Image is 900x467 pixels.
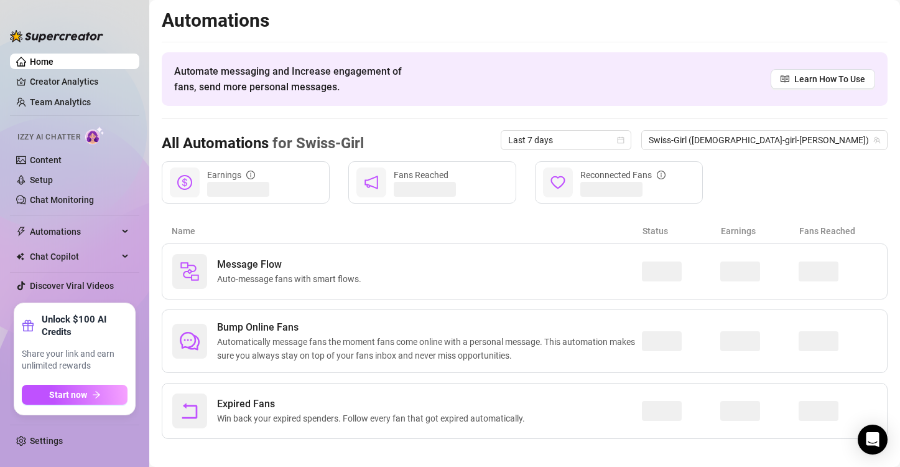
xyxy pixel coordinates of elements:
span: calendar [617,136,624,144]
span: Start now [49,390,87,400]
span: Last 7 days [508,131,624,149]
span: read [781,75,789,83]
span: Automate messaging and Increase engagement of fans, send more personal messages. [174,64,414,95]
a: Team Analytics [30,97,91,107]
div: Earnings [207,168,255,182]
span: info-circle [657,171,666,179]
img: logo-BBDzfeDw.svg [10,30,103,42]
img: Chat Copilot [16,252,24,261]
span: Automations [30,222,118,242]
img: svg%3e [180,262,200,281]
span: Message Flow [217,257,366,272]
button: Start nowarrow-right [22,385,128,405]
article: Fans Reached [799,224,878,238]
span: rollback [180,401,200,421]
span: Chat Copilot [30,247,118,267]
span: info-circle [246,171,255,179]
span: comment [180,331,200,351]
span: Izzy AI Chatter [17,131,80,143]
span: team [873,136,881,144]
span: Expired Fans [217,397,530,412]
span: gift [22,319,34,332]
a: Creator Analytics [30,72,129,92]
span: Share your link and earn unlimited rewards [22,348,128,372]
article: Earnings [721,224,799,238]
span: Bump Online Fans [217,320,642,335]
a: Learn How To Use [771,69,875,89]
span: thunderbolt [16,227,26,237]
a: Discover Viral Videos [30,281,114,291]
span: notification [364,175,379,190]
div: Reconnected Fans [580,168,666,182]
span: Fans Reached [394,170,448,180]
a: Content [30,155,62,165]
img: AI Chatter [85,126,104,144]
span: arrow-right [92,390,101,399]
span: heart [550,175,565,190]
strong: Unlock $100 AI Credits [42,313,128,338]
a: Setup [30,175,53,185]
span: Win back your expired spenders. Follow every fan that got expired automatically. [217,412,530,425]
a: Home [30,57,53,67]
span: Swiss-Girl (swiss-girl-vanessa) [649,131,880,149]
a: Chat Monitoring [30,195,94,205]
div: Open Intercom Messenger [858,425,888,455]
article: Status [643,224,721,238]
h2: Automations [162,9,888,32]
a: Settings [30,436,63,446]
span: Auto-message fans with smart flows. [217,272,366,286]
span: Learn How To Use [794,72,865,86]
span: for Swiss-Girl [269,134,364,152]
h3: All Automations [162,134,364,154]
article: Name [172,224,643,238]
span: Automatically message fans the moment fans come online with a personal message. This automation m... [217,335,642,362]
span: dollar [177,175,192,190]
